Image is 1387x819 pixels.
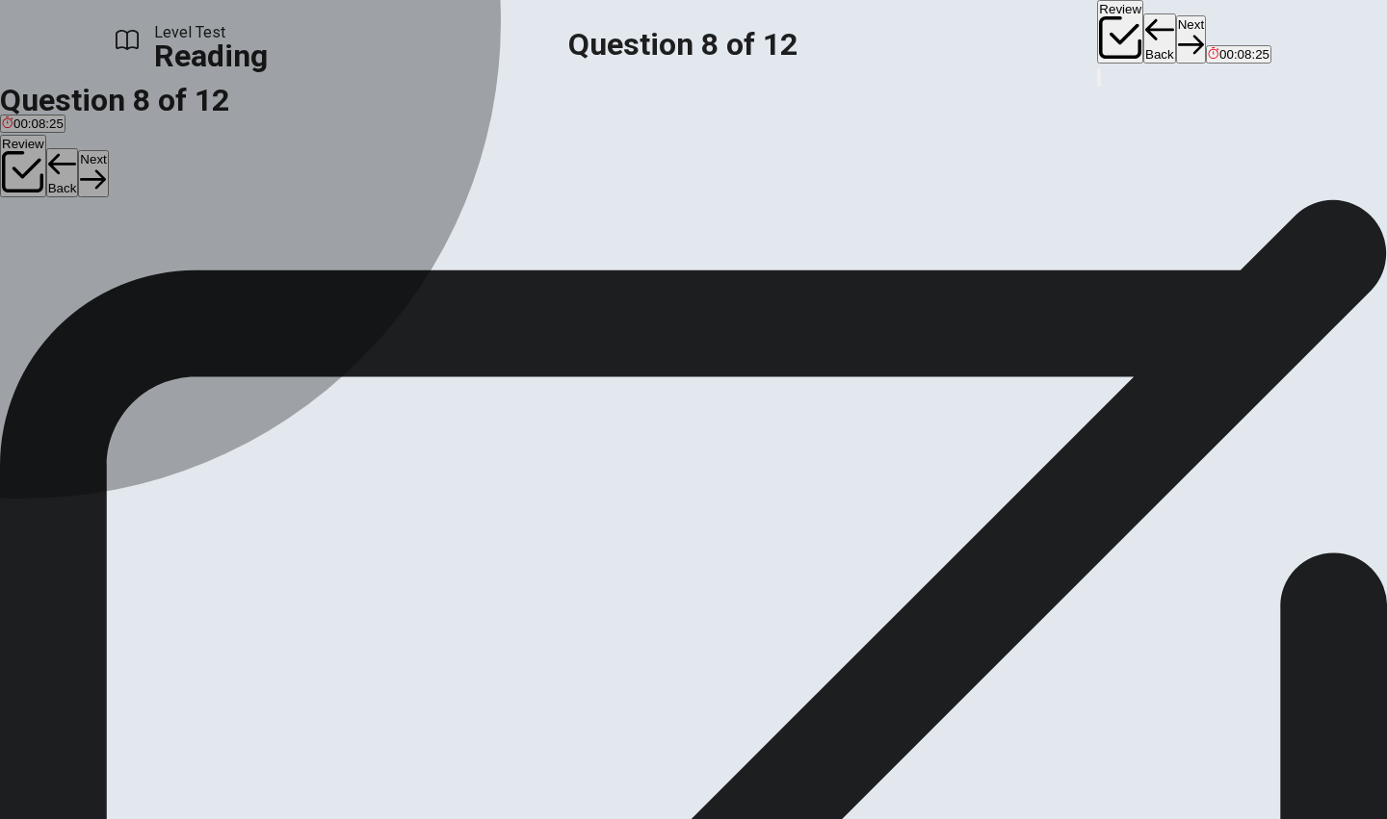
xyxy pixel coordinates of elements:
[13,116,64,131] span: 00:08:25
[1143,13,1176,64] button: Back
[78,150,108,197] button: Next
[154,21,268,44] span: Level Test
[568,33,798,56] h1: Question 8 of 12
[46,148,79,198] button: Back
[1219,47,1269,62] span: 00:08:25
[1176,15,1206,63] button: Next
[154,44,268,67] h1: Reading
[1206,45,1271,64] button: 00:08:25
